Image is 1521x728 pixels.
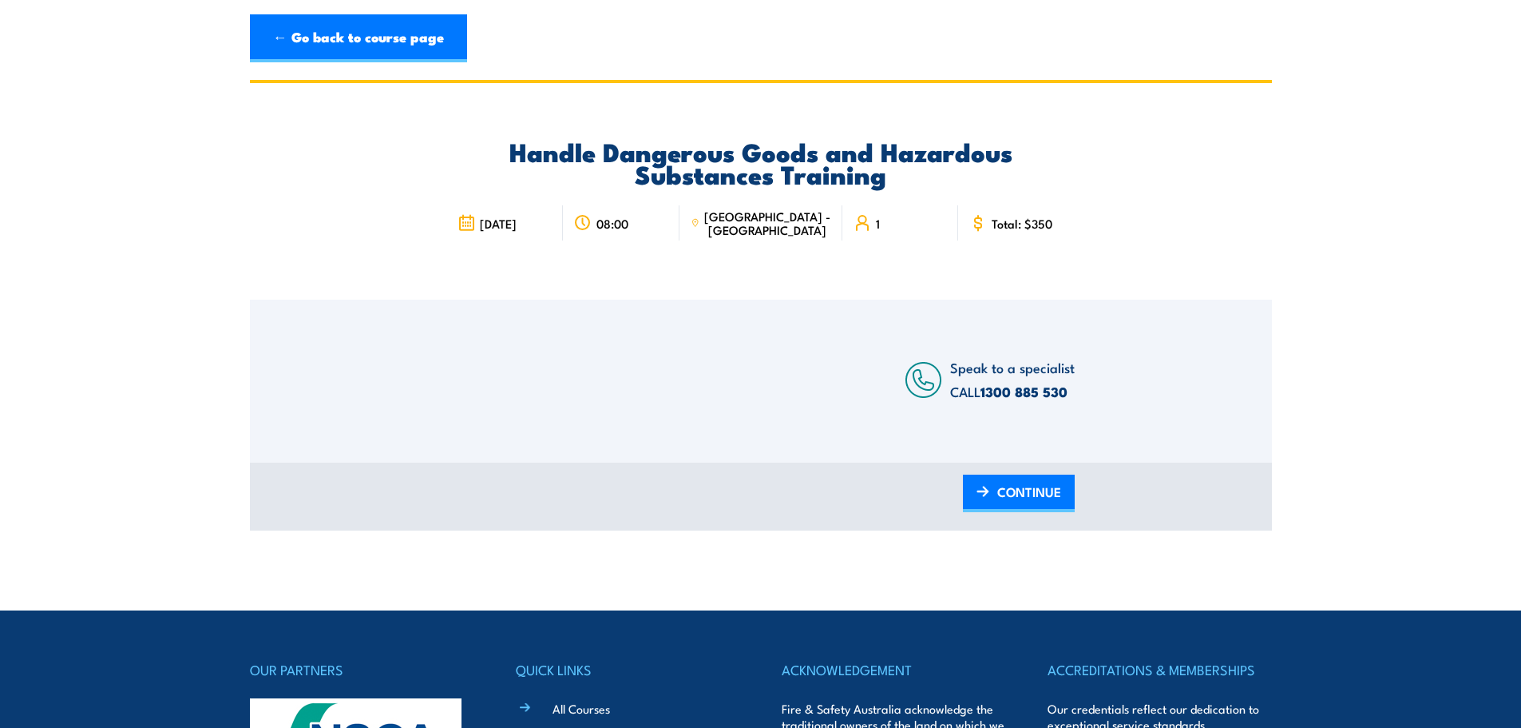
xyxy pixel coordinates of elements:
[876,217,880,230] span: 1
[446,140,1075,185] h2: Handle Dangerous Goods and Hazardous Substances Training
[1048,658,1271,681] h4: ACCREDITATIONS & MEMBERSHIPS
[250,14,467,62] a: ← Go back to course page
[516,658,739,681] h4: QUICK LINKS
[704,209,831,237] span: [GEOGRAPHIC_DATA] - [GEOGRAPHIC_DATA]
[997,471,1061,513] span: CONTINUE
[980,381,1067,402] a: 1300 885 530
[963,475,1075,512] a: CONTINUE
[992,217,1052,230] span: Total: $350
[250,658,473,681] h4: OUR PARTNERS
[553,700,610,717] a: All Courses
[782,658,1005,681] h4: ACKNOWLEDGEMENT
[950,357,1075,401] span: Speak to a specialist CALL
[596,217,628,230] span: 08:00
[480,217,517,230] span: [DATE]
